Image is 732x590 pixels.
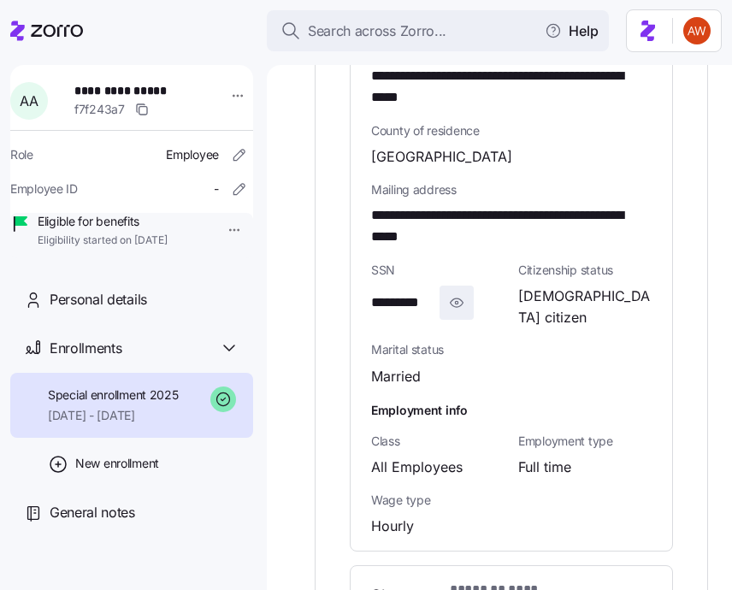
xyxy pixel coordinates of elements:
[371,146,512,168] span: [GEOGRAPHIC_DATA]
[518,286,652,328] span: [DEMOGRAPHIC_DATA] citizen
[50,289,147,310] span: Personal details
[20,94,38,108] span: A A
[371,181,652,198] span: Mailing address
[371,341,505,358] span: Marital status
[518,457,571,478] span: Full time
[74,101,125,118] span: f7f243a7
[38,213,168,230] span: Eligible for benefits
[10,180,78,198] span: Employee ID
[371,122,652,139] span: County of residence
[166,146,219,163] span: Employee
[48,407,179,424] span: [DATE] - [DATE]
[371,492,505,509] span: Wage type
[267,10,609,51] button: Search across Zorro...
[371,433,505,450] span: Class
[531,14,612,48] button: Help
[371,457,463,478] span: All Employees
[10,146,33,163] span: Role
[371,366,421,387] span: Married
[683,17,711,44] img: 3c671664b44671044fa8929adf5007c6
[38,233,168,248] span: Eligibility started on [DATE]
[50,338,121,359] span: Enrollments
[308,21,446,42] span: Search across Zorro...
[371,262,505,279] span: SSN
[518,433,652,450] span: Employment type
[214,180,219,198] span: -
[48,386,179,404] span: Special enrollment 2025
[518,262,652,279] span: Citizenship status
[545,21,599,41] span: Help
[75,455,159,472] span: New enrollment
[50,502,135,523] span: General notes
[371,401,652,419] h1: Employment info
[371,516,414,537] span: Hourly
